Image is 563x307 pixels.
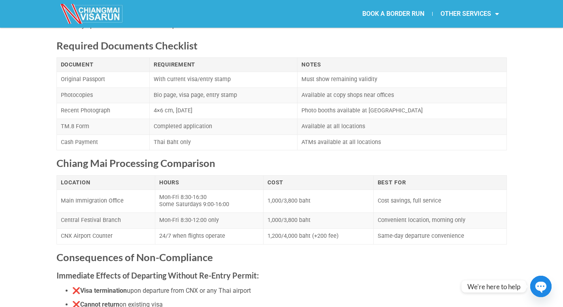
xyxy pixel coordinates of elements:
[56,213,155,229] td: Central Festival Branch
[150,103,298,119] td: 4×6 cm, [DATE]
[282,5,507,23] nav: Menu
[373,175,507,190] th: Best For
[264,175,374,190] th: Cost
[373,228,507,244] td: Same-day departure convenience
[56,87,150,103] td: Photocopies
[298,72,507,87] td: Must show remaining validity
[56,135,150,150] td: Cash Payment
[150,135,298,150] td: Thai Baht only
[56,251,507,264] h2: Consequences of Non-Compliance
[56,190,155,212] td: Main Immigration Office
[56,103,150,119] td: Recent Photograph
[264,190,374,212] td: 1,000/3,800 baht
[72,286,507,296] li: ❌ upon departure from CNX or any Thai airport
[298,135,507,150] td: ATMs available at all locations
[56,175,155,190] th: Location
[373,190,507,212] td: Cost savings, full service
[155,228,263,244] td: 24/7 when flights operate
[354,5,432,23] a: BOOK A BORDER RUN
[373,213,507,229] td: Convenient location, morning only
[150,72,298,87] td: With current visa/entry stamp
[298,57,507,72] th: Notes
[150,57,298,72] th: Requirement
[56,119,150,135] td: TM.8 Form
[433,5,507,23] a: OTHER SERVICES
[56,40,198,51] span: Required Documents Checklist
[150,119,298,135] td: Completed application
[56,57,150,72] th: Document
[264,228,374,244] td: 1,200/4,000 baht (+200 fee)
[298,119,507,135] td: Available at all locations
[56,269,507,282] h3: Immediate Effects of Departing Without Re-Entry Permit:
[56,228,155,244] td: CNX Airport Counter
[56,157,507,170] h2: Chiang Mai Processing Comparison
[264,213,374,229] td: 1,000/3,800 baht
[155,175,263,190] th: Hours
[150,87,298,103] td: Bio page, visa page, entry stamp
[298,87,507,103] td: Available at copy shops near offices
[56,72,150,87] td: Original Passport
[298,103,507,119] td: Photo booths available at [GEOGRAPHIC_DATA]
[80,287,127,294] strong: Visa termination
[155,213,263,229] td: Mon-Fri 8:30-12:00 only
[155,190,263,212] td: Mon-Fri 8:30-16:30 Some Saturdays 9:00-16:00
